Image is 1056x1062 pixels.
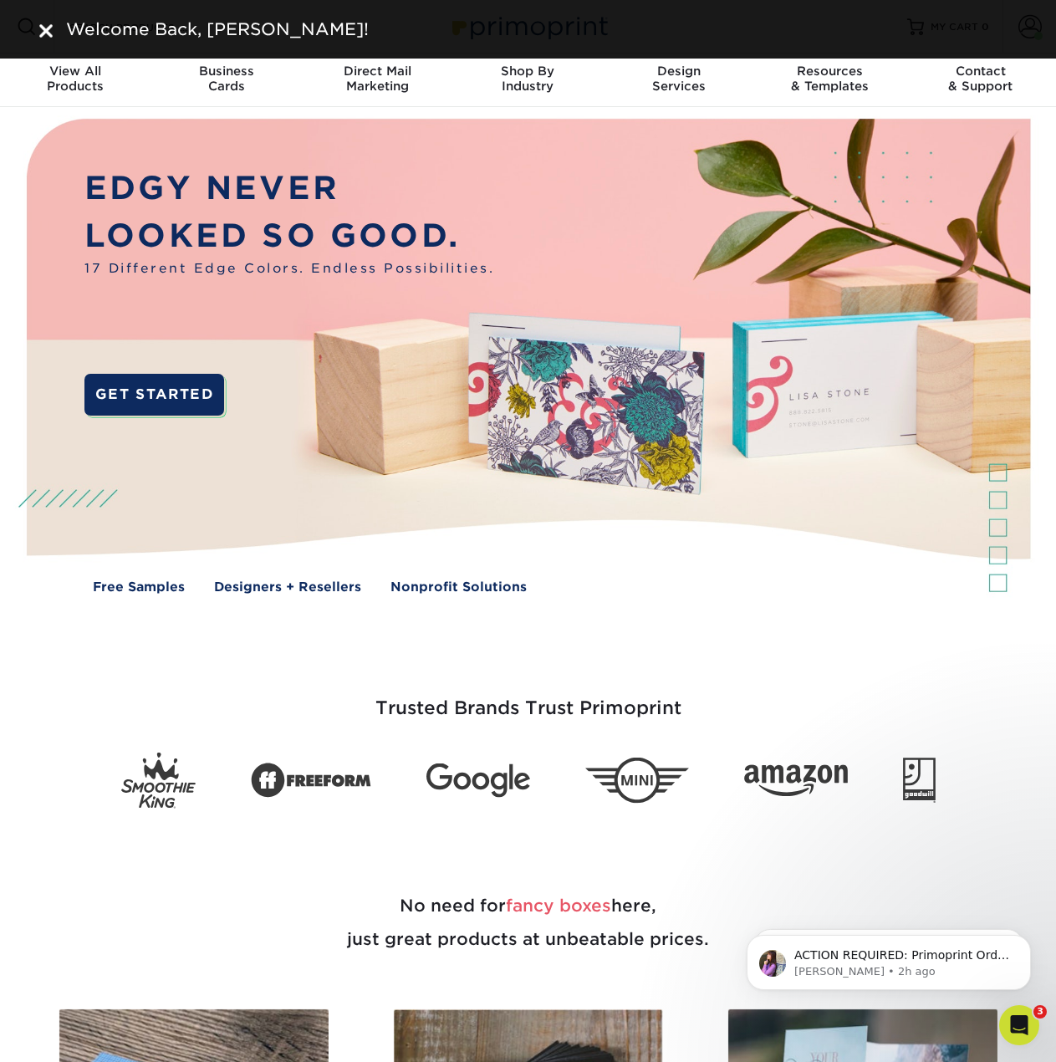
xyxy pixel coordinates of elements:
img: Google [426,763,530,798]
h3: Trusted Brands Trust Primoprint [39,657,1018,739]
img: Freeform [251,753,371,807]
span: Shop By [452,64,603,79]
div: Industry [452,64,603,94]
a: GET STARTED [84,374,224,416]
div: & Templates [754,64,905,94]
span: ACTION REQUIRED: Primoprint Order 25102-22663-79109 Thank you for placing your print order with P... [73,49,288,461]
span: 3 [1033,1005,1047,1019]
a: Shop ByIndustry [452,54,603,107]
p: Message from Erica, sent 2h ago [73,64,288,79]
img: Mini [585,758,689,804]
img: Smoothie King [121,753,196,809]
div: Services [604,64,754,94]
a: Direct MailMarketing [302,54,452,107]
span: Contact [906,64,1056,79]
span: Resources [754,64,905,79]
a: Designers + Resellers [214,578,361,597]
div: & Support [906,64,1056,94]
p: EDGY NEVER [84,165,494,212]
a: Free Samples [93,578,185,597]
span: Business [150,64,301,79]
a: Contact& Support [906,54,1056,107]
span: Welcome Back, [PERSON_NAME]! [66,19,369,39]
img: close [39,24,53,38]
iframe: Intercom notifications message [722,900,1056,1017]
p: LOOKED SO GOOD. [84,212,494,260]
div: Marketing [302,64,452,94]
a: Nonprofit Solutions [390,578,527,597]
span: 17 Different Edge Colors. Endless Possibilities. [84,259,494,278]
span: Direct Mail [302,64,452,79]
span: fancy boxes [506,896,611,916]
img: Goodwill [903,758,936,803]
iframe: Intercom live chat [999,1005,1039,1045]
h2: No need for here, just great products at unbeatable prices. [39,849,1018,996]
img: Amazon [744,765,848,797]
span: Design [604,64,754,79]
a: DesignServices [604,54,754,107]
a: Resources& Templates [754,54,905,107]
a: BusinessCards [150,54,301,107]
div: Cards [150,64,301,94]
